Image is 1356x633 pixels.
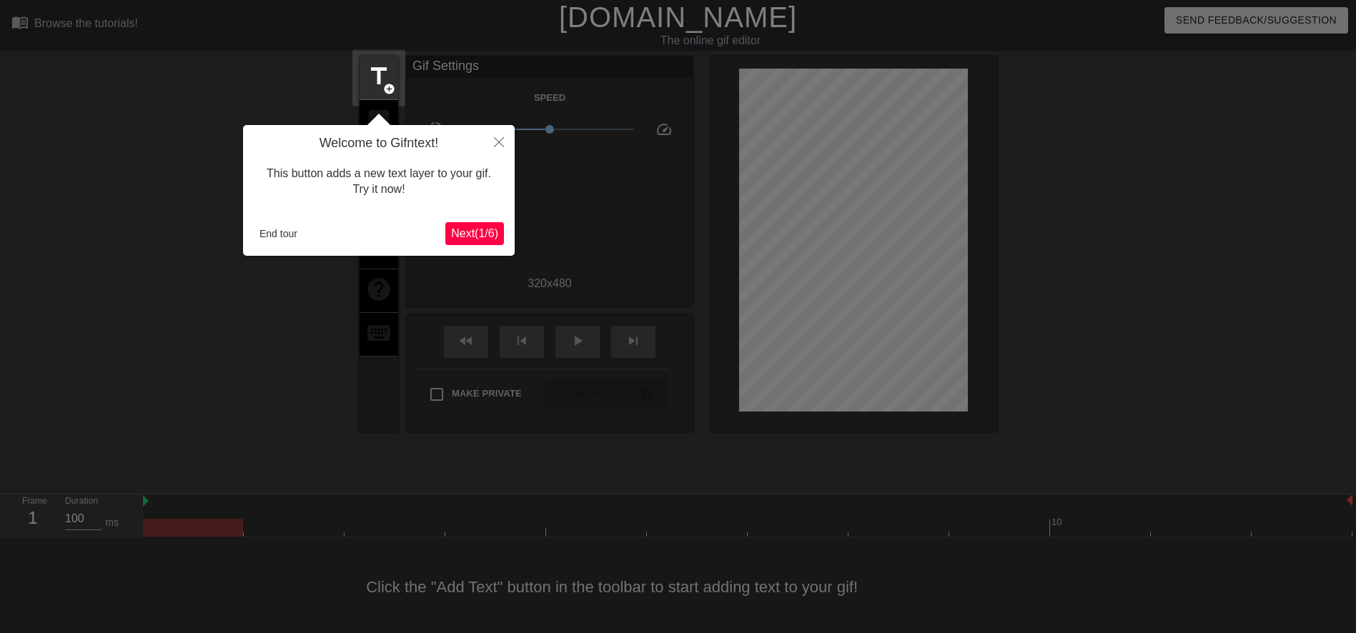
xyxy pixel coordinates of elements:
button: Next [445,222,504,245]
h4: Welcome to Gifntext! [254,136,504,151]
button: End tour [254,223,303,244]
span: Next ( 1 / 6 ) [451,227,498,239]
button: Close [483,125,515,158]
div: This button adds a new text layer to your gif. Try it now! [254,151,504,212]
